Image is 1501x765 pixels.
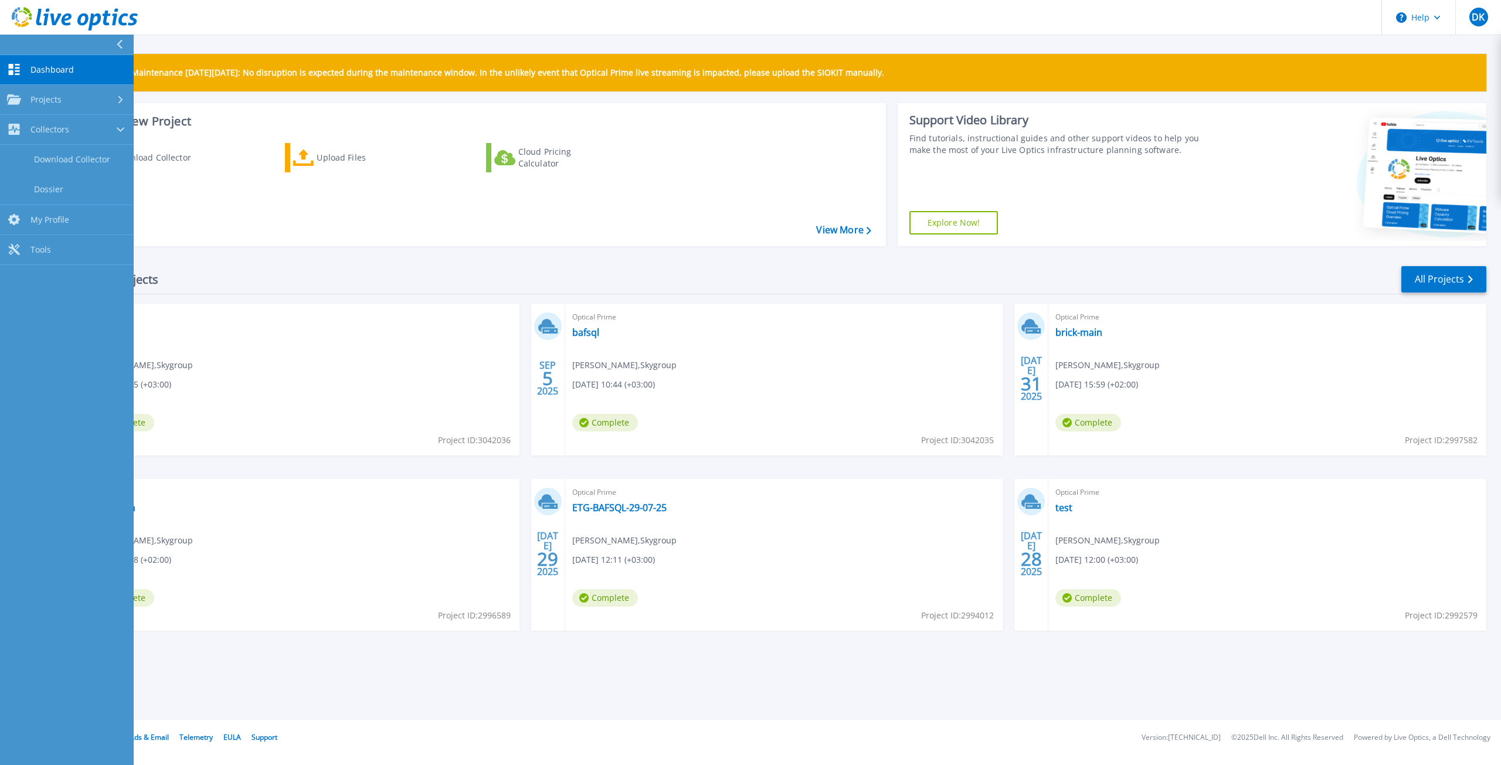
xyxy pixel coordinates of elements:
span: Project ID: 3042035 [921,434,994,447]
span: Optical Prime [89,311,512,324]
span: [PERSON_NAME] , Skygroup [1055,359,1160,372]
div: [DATE] 2025 [536,532,559,575]
li: Powered by Live Optics, a Dell Technology [1354,734,1490,742]
span: Optical Prime [572,486,996,499]
a: Telemetry [179,732,213,742]
a: Cloud Pricing Calculator [486,143,617,172]
span: Dashboard [30,64,74,75]
p: Scheduled Maintenance [DATE][DATE]: No disruption is expected during the maintenance window. In t... [87,68,884,77]
a: Download Collector [83,143,214,172]
span: Optical Prime [1055,486,1479,499]
a: ETG-BAFSQL-29-07-25 [572,502,667,514]
span: Project ID: 2992579 [1405,609,1478,622]
span: Project ID: 2997582 [1405,434,1478,447]
span: Project ID: 3042036 [438,434,511,447]
a: Explore Now! [909,211,999,234]
a: View More [816,225,871,236]
div: Find tutorials, instructional guides and other support videos to help you make the most of your L... [909,132,1214,156]
span: [DATE] 15:59 (+02:00) [1055,378,1138,391]
a: bafsql [572,327,599,338]
span: Complete [572,414,638,431]
span: [PERSON_NAME] , Skygroup [89,359,193,372]
span: Complete [1055,414,1121,431]
span: [PERSON_NAME] , Skygroup [572,359,677,372]
div: SEP 2025 [536,357,559,400]
span: 5 [542,373,553,383]
li: Version: [TECHNICAL_ID] [1142,734,1221,742]
div: Upload Files [317,146,410,169]
div: [DATE] 2025 [1020,532,1042,575]
span: 29 [537,554,558,564]
div: Cloud Pricing Calculator [518,146,612,169]
span: [DATE] 12:11 (+03:00) [572,553,655,566]
div: Support Video Library [909,113,1214,128]
span: Complete [1055,589,1121,607]
a: test [1055,502,1072,514]
a: Support [252,732,277,742]
span: Collectors [30,124,69,135]
span: Project ID: 2994012 [921,609,994,622]
div: [DATE] 2025 [1020,357,1042,400]
div: Download Collector [113,146,207,169]
span: Complete [572,589,638,607]
a: EULA [223,732,241,742]
a: All Projects [1401,266,1486,293]
span: Optical Prime [89,486,512,499]
span: [DATE] 12:00 (+03:00) [1055,553,1138,566]
span: [PERSON_NAME] , Skygroup [89,534,193,547]
span: [PERSON_NAME] , Skygroup [1055,534,1160,547]
span: 28 [1021,554,1042,564]
span: [DATE] 10:44 (+03:00) [572,378,655,391]
h3: Start a New Project [83,115,871,128]
span: Tools [30,244,51,255]
span: Optical Prime [1055,311,1479,324]
span: Optical Prime [572,311,996,324]
span: Projects [30,94,62,105]
a: Ads & Email [130,732,169,742]
a: Upload Files [285,143,416,172]
span: DK [1472,12,1485,22]
span: [PERSON_NAME] , Skygroup [572,534,677,547]
span: Project ID: 2996589 [438,609,511,622]
span: 31 [1021,379,1042,389]
span: My Profile [30,215,69,225]
a: brick-main [1055,327,1102,338]
li: © 2025 Dell Inc. All Rights Reserved [1231,734,1343,742]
